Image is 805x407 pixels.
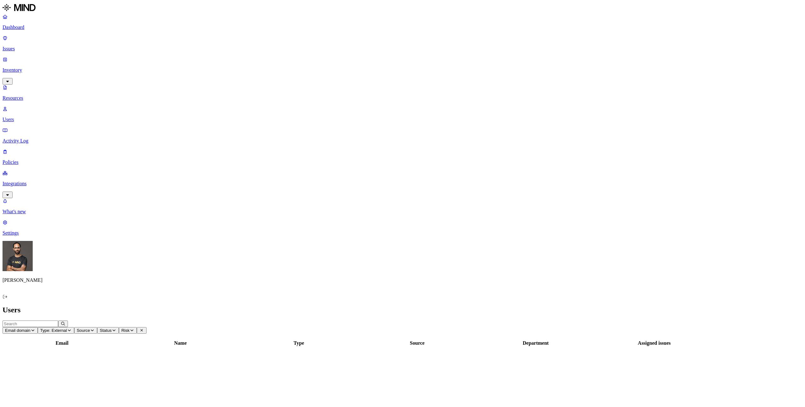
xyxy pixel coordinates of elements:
p: What's new [3,209,802,215]
a: Dashboard [3,14,802,30]
div: Source [358,340,476,346]
p: Dashboard [3,25,802,30]
p: Policies [3,159,802,165]
a: Users [3,106,802,122]
a: Resources [3,85,802,101]
p: Users [3,117,802,122]
span: Source [77,328,90,333]
a: Policies [3,149,802,165]
a: Integrations [3,170,802,197]
h2: Users [3,306,802,314]
p: Settings [3,230,802,236]
img: MIND [3,3,36,13]
span: Status [100,328,112,333]
a: Activity Log [3,127,802,144]
span: Email domain [5,328,31,333]
p: Inventory [3,67,802,73]
div: Type [240,340,357,346]
p: Resources [3,95,802,101]
p: Activity Log [3,138,802,144]
a: Settings [3,220,802,236]
div: Name [122,340,239,346]
a: What's new [3,198,802,215]
a: Issues [3,35,802,52]
div: Email [3,340,121,346]
div: Assigned issues [596,340,713,346]
img: Ohad Abarbanel [3,241,33,271]
input: Search [3,321,58,327]
div: Department [477,340,594,346]
p: Issues [3,46,802,52]
p: Integrations [3,181,802,187]
a: Inventory [3,57,802,84]
span: Type: External [40,328,67,333]
a: MIND [3,3,802,14]
span: Risk [121,328,130,333]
